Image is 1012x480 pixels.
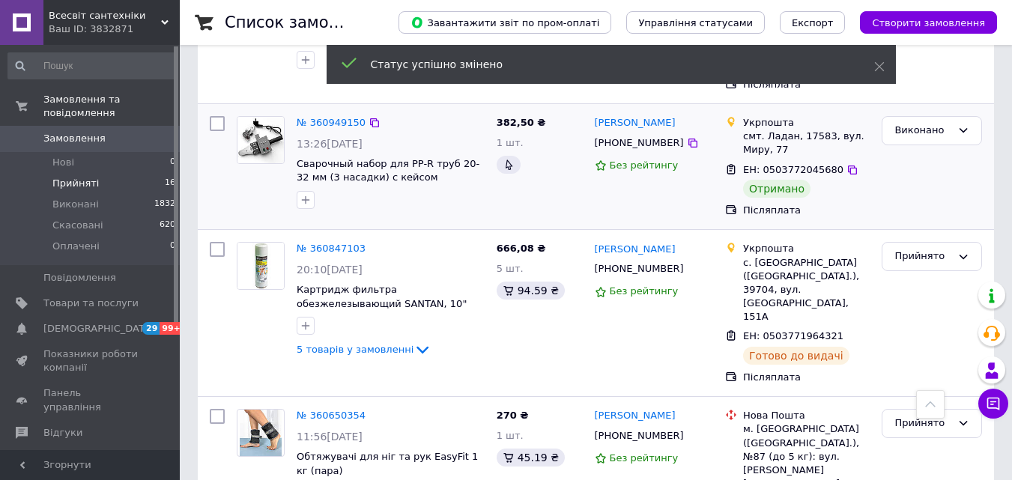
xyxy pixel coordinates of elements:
[237,242,285,290] a: Фото товару
[237,243,284,289] img: Фото товару
[170,240,175,253] span: 0
[297,264,363,276] span: 20:10[DATE]
[845,16,997,28] a: Створити замовлення
[7,52,177,79] input: Пошук
[792,17,834,28] span: Експорт
[780,11,846,34] button: Експорт
[297,344,431,355] a: 5 товарів у замовленні
[43,426,82,440] span: Відгуки
[497,117,546,128] span: 382,50 ₴
[52,177,99,190] span: Прийняті
[497,137,524,148] span: 1 шт.
[52,240,100,253] span: Оплачені
[638,17,753,28] span: Управління статусами
[497,243,546,254] span: 666,08 ₴
[237,409,285,457] a: Фото товару
[894,416,951,431] div: Прийнято
[743,371,870,384] div: Післяплата
[154,198,175,211] span: 1832
[49,9,161,22] span: Всесвіт сантехніки
[43,271,116,285] span: Повідомлення
[240,410,282,456] img: Фото товару
[743,204,870,217] div: Післяплата
[743,330,843,341] span: ЕН: 0503771964321
[610,160,679,171] span: Без рейтингу
[170,156,175,169] span: 0
[894,249,951,264] div: Прийнято
[743,242,870,255] div: Укрпошта
[225,13,377,31] h1: Список замовлень
[142,322,160,335] span: 29
[160,322,184,335] span: 99+
[595,243,676,257] a: [PERSON_NAME]
[52,198,99,211] span: Виконані
[595,409,676,423] a: [PERSON_NAME]
[43,347,139,374] span: Показники роботи компанії
[52,156,74,169] span: Нові
[165,177,175,190] span: 16
[743,180,810,198] div: Отримано
[297,344,413,355] span: 5 товарів у замовленні
[43,322,154,335] span: [DEMOGRAPHIC_DATA]
[497,449,565,467] div: 45.19 ₴
[743,409,870,422] div: Нова Пошта
[237,116,285,164] a: Фото товару
[592,426,687,446] div: [PHONE_NUMBER]
[237,117,284,163] img: Фото товару
[297,158,479,183] a: Сварочный набор для PP-R труб 20-32 мм (3 насадки) с кейсом
[160,219,175,232] span: 620
[894,123,951,139] div: Виконано
[743,256,870,324] div: с. [GEOGRAPHIC_DATA] ([GEOGRAPHIC_DATA].), 39704, вул. [GEOGRAPHIC_DATA], 151А
[610,285,679,297] span: Без рейтингу
[743,130,870,157] div: смт. Ладан, 17583, вул. Миру, 77
[49,22,180,36] div: Ваш ID: 3832871
[297,117,366,128] a: № 360949150
[872,17,985,28] span: Створити замовлення
[978,389,1008,419] button: Чат з покупцем
[626,11,765,34] button: Управління статусами
[410,16,599,29] span: Завантажити звіт по пром-оплаті
[297,451,478,476] a: Обтяжувачі для ніг та рук EasyFit 1 кг (пара)
[297,138,363,150] span: 13:26[DATE]
[43,297,139,310] span: Товари та послуги
[297,284,467,309] a: Картридж фильтра обезжелезывающий SANTAN, 10"
[399,11,611,34] button: Завантажити звіт по пром-оплаті
[497,410,529,421] span: 270 ₴
[371,57,837,72] div: Статус успішно змінено
[595,116,676,130] a: [PERSON_NAME]
[592,133,687,153] div: [PHONE_NUMBER]
[860,11,997,34] button: Створити замовлення
[43,132,106,145] span: Замовлення
[497,282,565,300] div: 94.59 ₴
[497,430,524,441] span: 1 шт.
[43,93,180,120] span: Замовлення та повідомлення
[743,116,870,130] div: Укрпошта
[297,243,366,254] a: № 360847103
[592,259,687,279] div: [PHONE_NUMBER]
[52,219,103,232] span: Скасовані
[743,164,843,175] span: ЕН: 0503772045680
[297,431,363,443] span: 11:56[DATE]
[610,452,679,464] span: Без рейтингу
[743,347,849,365] div: Готово до видачі
[497,263,524,274] span: 5 шт.
[297,410,366,421] a: № 360650354
[43,386,139,413] span: Панель управління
